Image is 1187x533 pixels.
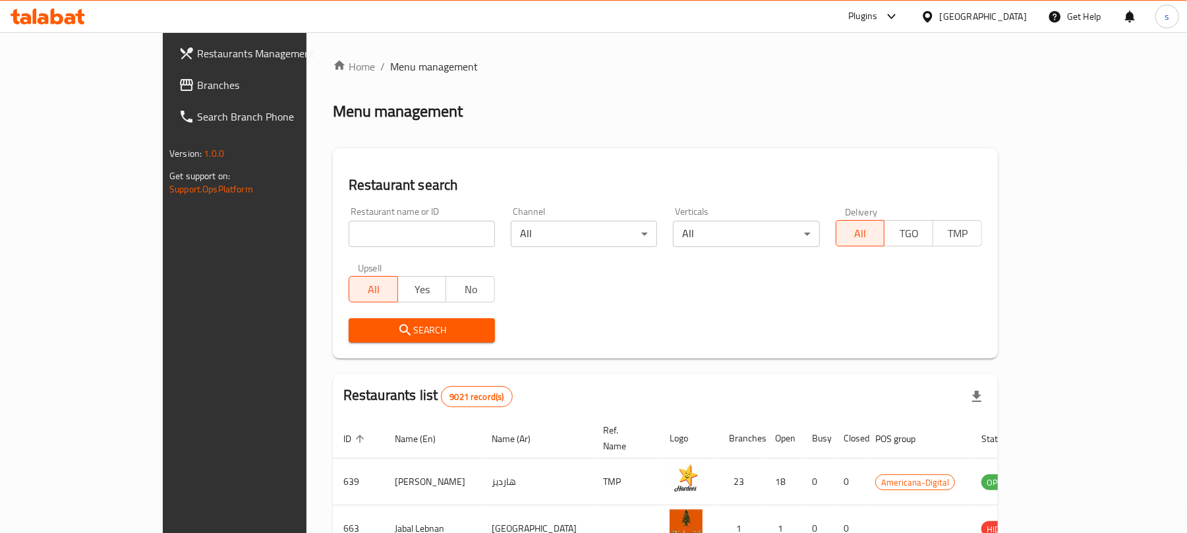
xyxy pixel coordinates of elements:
span: Search Branch Phone [197,109,351,125]
span: 1.0.0 [204,145,224,162]
span: OPEN [981,475,1014,490]
div: All [673,221,819,247]
th: Open [765,418,801,459]
input: Search for restaurant name or ID.. [349,221,495,247]
label: Delivery [845,207,878,216]
span: Restaurants Management [197,45,351,61]
td: [PERSON_NAME] [384,459,481,505]
td: TMP [593,459,659,505]
th: Logo [659,418,718,459]
a: Search Branch Phone [168,101,361,132]
td: هارديز [481,459,593,505]
button: Search [349,318,495,343]
span: TMP [939,224,977,243]
h2: Restaurants list [343,385,513,407]
div: OPEN [981,474,1014,490]
td: 0 [833,459,865,505]
th: Branches [718,418,765,459]
span: Menu management [390,59,478,74]
span: Ref. Name [603,422,643,454]
th: Busy [801,418,833,459]
div: Export file [961,381,993,412]
button: TMP [933,220,982,246]
label: Upsell [358,263,382,272]
a: Restaurants Management [168,38,361,69]
span: No [451,280,490,299]
div: [GEOGRAPHIC_DATA] [940,9,1027,24]
span: Name (Ar) [492,431,548,447]
a: Branches [168,69,361,101]
span: Name (En) [395,431,453,447]
span: All [842,224,880,243]
div: All [511,221,657,247]
h2: Restaurant search [349,175,982,195]
span: Americana-Digital [876,475,954,490]
div: Plugins [848,9,877,24]
button: Yes [397,276,447,302]
span: 9021 record(s) [442,391,511,403]
button: TGO [884,220,933,246]
td: 0 [801,459,833,505]
a: Support.OpsPlatform [169,181,253,198]
span: s [1165,9,1169,24]
span: All [355,280,393,299]
button: All [349,276,398,302]
li: / [380,59,385,74]
span: Status [981,431,1024,447]
span: TGO [890,224,928,243]
button: No [446,276,495,302]
span: Yes [403,280,442,299]
span: POS group [875,431,933,447]
th: Closed [833,418,865,459]
nav: breadcrumb [333,59,998,74]
button: All [836,220,885,246]
span: Branches [197,77,351,93]
span: Search [359,322,484,339]
td: 23 [718,459,765,505]
span: Get support on: [169,167,230,184]
span: ID [343,431,368,447]
td: 18 [765,459,801,505]
span: Version: [169,145,202,162]
img: Hardee's [670,463,703,495]
div: Total records count [441,386,512,407]
h2: Menu management [333,101,463,122]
